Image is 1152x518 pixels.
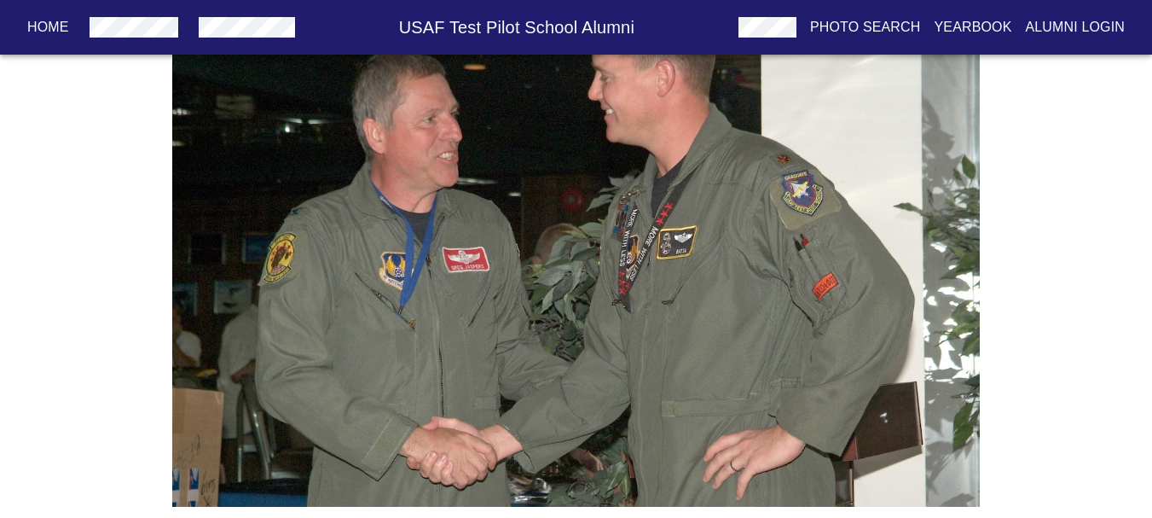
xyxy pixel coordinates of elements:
[810,17,921,38] p: Photo Search
[302,14,732,41] h6: USAF Test Pilot School Alumni
[27,17,69,38] p: Home
[20,12,76,43] button: Home
[934,17,1011,38] p: Yearbook
[1026,17,1126,38] p: Alumni Login
[803,12,928,43] button: Photo Search
[927,12,1018,43] button: Yearbook
[1019,12,1132,43] button: Alumni Login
